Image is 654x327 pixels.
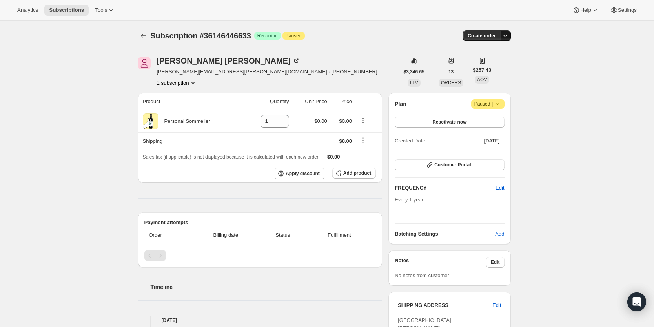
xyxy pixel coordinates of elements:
span: 13 [448,69,454,75]
th: Price [330,93,354,110]
span: Status [263,231,303,239]
div: Open Intercom Messenger [627,292,646,311]
button: Shipping actions [357,136,369,144]
button: Apply discount [275,168,324,179]
button: Subscriptions [44,5,89,16]
span: Subscription #36146446633 [151,31,251,40]
h6: Batching Settings [395,230,495,238]
span: Billing date [193,231,258,239]
button: Add [490,228,509,240]
h2: Plan [395,100,406,108]
span: $3,346.65 [404,69,424,75]
span: Edit [491,259,500,265]
button: Subscriptions [138,30,149,41]
span: $0.00 [339,118,352,124]
span: Paused [286,33,302,39]
button: Edit [488,299,506,312]
span: Analytics [17,7,38,13]
span: Edit [496,184,504,192]
h2: Timeline [151,283,383,291]
span: Add [495,230,504,238]
span: Reactivate now [432,119,466,125]
span: | [492,101,493,107]
span: [DATE] [484,138,500,144]
button: Edit [486,257,505,268]
span: Customer Portal [434,162,471,168]
button: Customer Portal [395,159,504,170]
span: Subscriptions [49,7,84,13]
th: Order [144,227,191,244]
span: Edit [492,301,501,309]
h4: [DATE] [138,316,383,324]
button: Tools [90,5,120,16]
span: $0.00 [327,154,340,160]
h2: FREQUENCY [395,184,496,192]
div: Personal Sommelier [158,117,210,125]
span: LTV [410,80,418,86]
span: $257.43 [473,66,491,74]
button: Add product [332,168,376,179]
button: Edit [491,182,509,194]
div: [PERSON_NAME] [PERSON_NAME] [157,57,300,65]
span: Create order [468,33,496,39]
img: product img [143,113,158,129]
span: Sales tax (if applicable) is not displayed because it is calculated with each new order. [143,154,320,160]
th: Unit Price [291,93,330,110]
span: Jeffrey Olin [138,57,151,69]
span: Paused [474,100,501,108]
nav: Pagination [144,250,376,261]
span: AOV [477,77,487,82]
button: Help [568,5,603,16]
span: Created Date [395,137,425,145]
span: Add product [343,170,371,176]
button: Product actions [357,116,369,125]
th: Quantity [244,93,291,110]
h3: SHIPPING ADDRESS [398,301,492,309]
h3: Notes [395,257,486,268]
button: Product actions [157,79,197,87]
span: Recurring [257,33,278,39]
span: Apply discount [286,170,320,177]
button: $3,346.65 [399,66,429,77]
span: $0.00 [314,118,327,124]
h2: Payment attempts [144,219,376,227]
button: [DATE] [479,135,505,146]
span: ORDERS [441,80,461,86]
button: 13 [444,66,458,77]
span: Every 1 year [395,197,423,203]
button: Create order [463,30,500,41]
span: No notes from customer [395,272,449,278]
button: Reactivate now [395,117,504,128]
span: [PERSON_NAME][EMAIL_ADDRESS][PERSON_NAME][DOMAIN_NAME] · [PHONE_NUMBER] [157,68,377,76]
th: Shipping [138,132,244,150]
th: Product [138,93,244,110]
button: Analytics [13,5,43,16]
button: Settings [605,5,641,16]
span: Help [580,7,591,13]
span: Settings [618,7,637,13]
span: $0.00 [339,138,352,144]
span: Tools [95,7,107,13]
span: Fulfillment [308,231,371,239]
